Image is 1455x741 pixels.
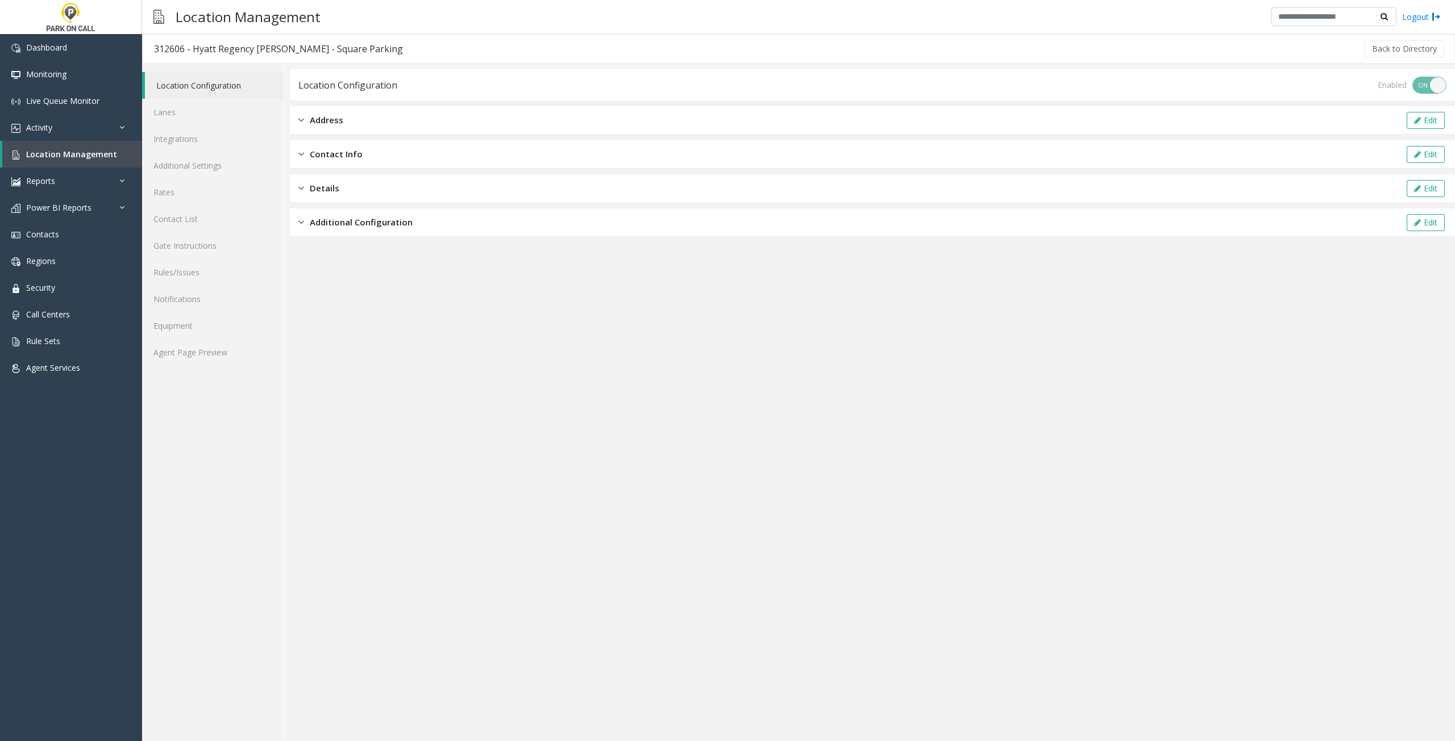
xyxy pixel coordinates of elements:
span: Call Centers [26,309,70,320]
button: Edit [1407,180,1445,197]
button: Edit [1407,146,1445,163]
a: Location Configuration [145,72,284,99]
span: Reports [26,175,55,186]
img: 'icon' [11,150,20,160]
span: Live Queue Monitor [26,95,99,106]
span: Details [310,182,339,195]
span: Rule Sets [26,336,60,346]
span: Dashboard [26,42,67,53]
img: 'icon' [11,97,20,106]
img: 'icon' [11,364,20,373]
img: 'icon' [11,257,20,266]
div: Enabled [1378,79,1407,91]
button: Back to Directory [1365,40,1444,57]
img: pageIcon [153,3,164,31]
div: Location Configuration [298,78,397,93]
a: Lanes [142,99,284,125]
a: Logout [1402,11,1441,23]
img: 'icon' [11,204,20,213]
a: Agent Page Preview [142,339,284,366]
span: Monitoring [26,69,66,79]
img: 'icon' [11,177,20,186]
img: 'icon' [11,337,20,346]
span: Location Management [26,149,117,160]
img: 'icon' [11,311,20,320]
div: 312606 - Hyatt Regency [PERSON_NAME] - Square Parking [154,41,403,56]
img: closed [298,216,304,229]
button: Edit [1407,214,1445,231]
a: Rates [142,179,284,206]
img: 'icon' [11,124,20,133]
span: Power BI Reports [26,202,92,213]
a: Additional Settings [142,152,284,179]
a: Rules/Issues [142,259,284,286]
span: Security [26,282,55,293]
a: Integrations [142,125,284,152]
img: closed [298,148,304,161]
a: Notifications [142,286,284,312]
img: closed [298,182,304,195]
img: 'icon' [11,70,20,79]
h3: Location Management [170,3,326,31]
a: Equipment [142,312,284,339]
span: Contacts [26,229,59,240]
img: 'icon' [11,284,20,293]
a: Gate Instructions [142,232,284,259]
a: Location Management [2,141,142,168]
span: Additional Configuration [310,216,413,229]
span: Agent Services [26,362,80,373]
img: logout [1432,11,1441,23]
img: 'icon' [11,44,20,53]
span: Regions [26,256,56,266]
span: Contact Info [310,148,363,161]
img: 'icon' [11,231,20,240]
button: Edit [1407,112,1445,129]
span: Address [310,114,343,127]
a: Contact List [142,206,284,232]
img: closed [298,114,304,127]
span: Activity [26,122,52,133]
